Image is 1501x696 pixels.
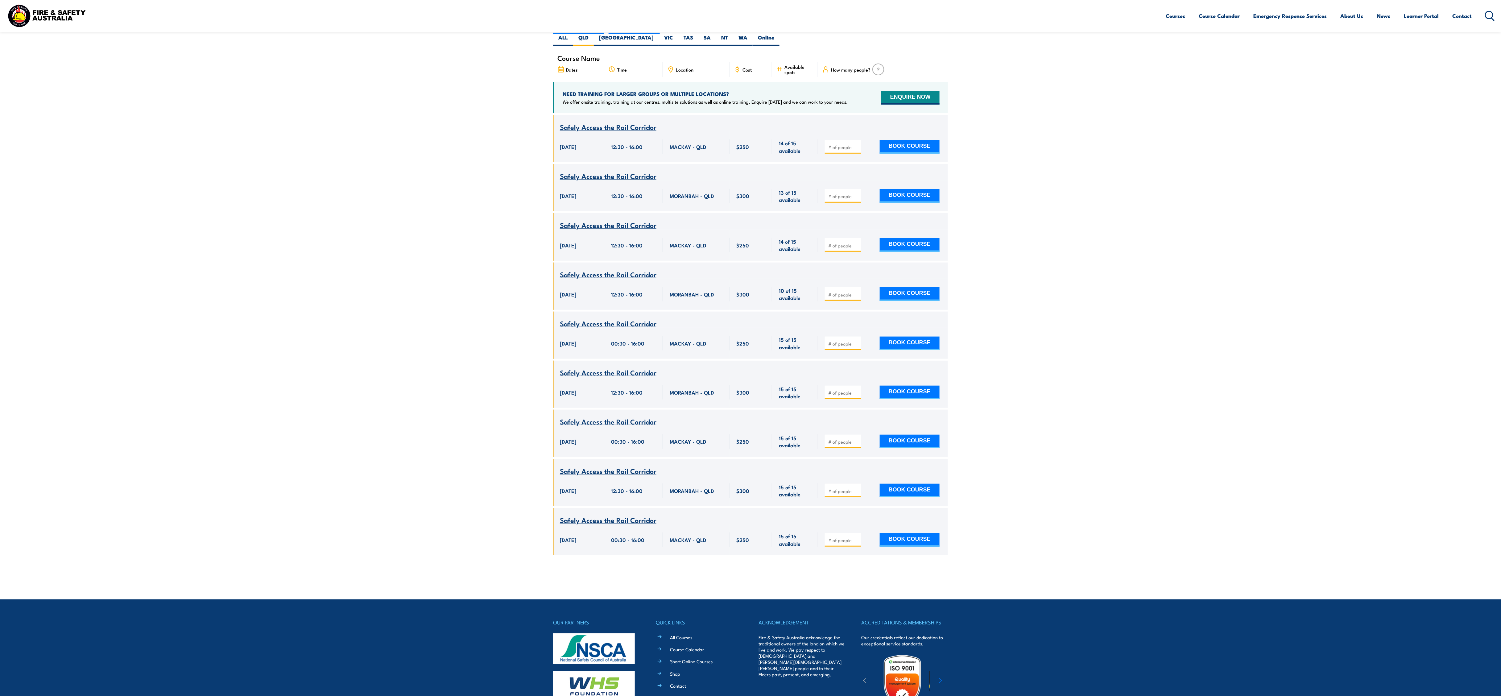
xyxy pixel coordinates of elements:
h4: OUR PARTNERS [553,618,639,627]
a: About Us [1341,8,1363,24]
label: QLD [573,34,594,46]
a: News [1377,8,1391,24]
span: $250 [736,242,749,249]
input: # of people [828,439,859,445]
span: 14 of 15 available [779,139,811,154]
button: BOOK COURSE [880,533,940,547]
label: NT [716,34,733,46]
span: MORANBAH - QLD [670,389,714,396]
span: 12:30 - 16:00 [611,192,643,199]
span: [DATE] [560,242,576,249]
a: Shop [670,670,680,677]
p: Our credentials reflect our dedication to exceptional service standards. [862,634,948,647]
a: Safely Access the Rail Corridor [560,369,656,377]
label: [GEOGRAPHIC_DATA] [594,34,659,46]
input: # of people [828,537,859,543]
label: Online [753,34,779,46]
span: MORANBAH - QLD [670,192,714,199]
a: Safely Access the Rail Corridor [560,320,656,328]
img: nsca-logo-footer [553,633,635,664]
span: $250 [736,438,749,445]
label: VIC [659,34,678,46]
span: How many people? [831,67,870,72]
span: 15 of 15 available [779,336,811,350]
button: BOOK COURSE [880,287,940,301]
span: MACKAY - QLD [670,242,706,249]
button: BOOK COURSE [880,386,940,399]
span: Safely Access the Rail Corridor [560,318,656,329]
span: [DATE] [560,291,576,298]
input: # of people [828,242,859,249]
a: Course Calendar [1199,8,1240,24]
span: $250 [736,340,749,347]
span: 15 of 15 available [779,532,811,547]
a: Emergency Response Services [1254,8,1327,24]
span: [DATE] [560,340,576,347]
a: All Courses [670,634,692,640]
span: Safely Access the Rail Corridor [560,416,656,427]
span: MACKAY - QLD [670,438,706,445]
a: Safely Access the Rail Corridor [560,172,656,180]
a: Courses [1166,8,1185,24]
label: SA [698,34,716,46]
span: MACKAY - QLD [670,340,706,347]
a: Course Calendar [670,646,704,652]
span: Safely Access the Rail Corridor [560,515,656,525]
h4: NEED TRAINING FOR LARGER GROUPS OR MULTIPLE LOCATIONS? [563,90,848,97]
label: ALL [553,34,573,46]
a: Short Online Courses [670,658,713,665]
span: [DATE] [560,487,576,494]
a: Safely Access the Rail Corridor [560,516,656,524]
input: # of people [828,488,859,494]
span: MORANBAH - QLD [670,291,714,298]
span: MACKAY - QLD [670,536,706,543]
span: $300 [736,389,749,396]
span: Safely Access the Rail Corridor [560,269,656,280]
input: # of people [828,341,859,347]
span: Time [617,67,627,72]
img: ewpa-logo [929,671,983,692]
span: $250 [736,143,749,150]
span: 14 of 15 available [779,238,811,252]
span: 00:30 - 16:00 [611,340,644,347]
a: Safely Access the Rail Corridor [560,467,656,475]
span: 12:30 - 16:00 [611,291,643,298]
a: Safely Access the Rail Corridor [560,271,656,279]
button: BOOK COURSE [880,484,940,497]
span: [DATE] [560,438,576,445]
a: Safely Access the Rail Corridor [560,222,656,229]
span: Safely Access the Rail Corridor [560,466,656,476]
span: MORANBAH - QLD [670,487,714,494]
span: Dates [566,67,578,72]
span: Safely Access the Rail Corridor [560,171,656,181]
button: BOOK COURSE [880,435,940,448]
h4: ACCREDITATIONS & MEMBERSHIPS [862,618,948,627]
span: $300 [736,487,749,494]
button: BOOK COURSE [880,189,940,203]
label: TAS [678,34,698,46]
span: 12:30 - 16:00 [611,242,643,249]
span: [DATE] [560,143,576,150]
span: $300 [736,291,749,298]
a: Learner Portal [1404,8,1439,24]
p: We offer onsite training, training at our centres, multisite solutions as well as online training... [563,99,848,105]
h4: QUICK LINKS [656,618,742,627]
input: # of people [828,292,859,298]
button: ENQUIRE NOW [881,91,940,105]
span: 00:30 - 16:00 [611,536,644,543]
a: Contact [670,682,686,689]
a: Safely Access the Rail Corridor [560,418,656,426]
button: BOOK COURSE [880,337,940,350]
span: [DATE] [560,536,576,543]
a: Safely Access the Rail Corridor [560,123,656,131]
span: Safely Access the Rail Corridor [560,367,656,378]
span: $250 [736,536,749,543]
span: 12:30 - 16:00 [611,487,643,494]
input: # of people [828,390,859,396]
span: [DATE] [560,192,576,199]
span: 00:30 - 16:00 [611,438,644,445]
span: $300 [736,192,749,199]
button: BOOK COURSE [880,140,940,154]
label: WA [733,34,753,46]
button: BOOK COURSE [880,238,940,252]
